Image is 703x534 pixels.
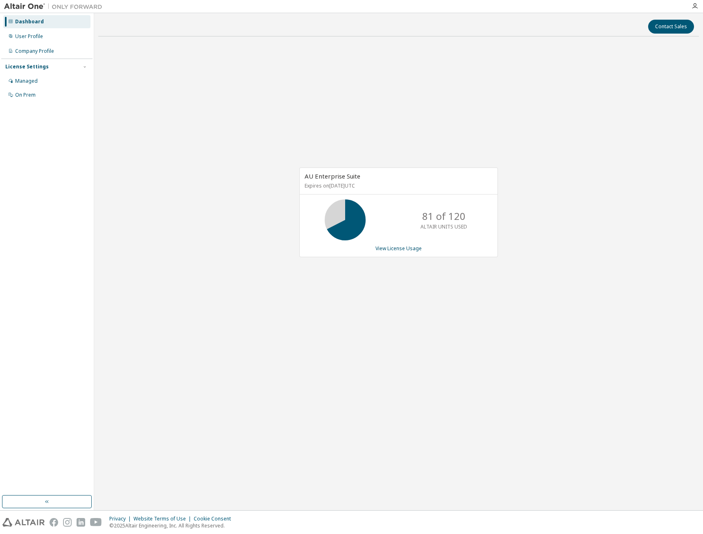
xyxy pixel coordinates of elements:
img: altair_logo.svg [2,518,45,527]
img: linkedin.svg [77,518,85,527]
img: youtube.svg [90,518,102,527]
div: On Prem [15,92,36,98]
img: instagram.svg [63,518,72,527]
div: Cookie Consent [194,516,236,522]
div: User Profile [15,33,43,40]
p: ALTAIR UNITS USED [420,223,467,230]
div: Privacy [109,516,133,522]
a: View License Usage [375,245,422,252]
div: Website Terms of Use [133,516,194,522]
div: License Settings [5,63,49,70]
span: AU Enterprise Suite [305,172,360,180]
div: Company Profile [15,48,54,54]
p: 81 of 120 [422,209,466,223]
p: © 2025 Altair Engineering, Inc. All Rights Reserved. [109,522,236,529]
button: Contact Sales [648,20,694,34]
img: facebook.svg [50,518,58,527]
div: Dashboard [15,18,44,25]
div: Managed [15,78,38,84]
p: Expires on [DATE] UTC [305,182,491,189]
img: Altair One [4,2,106,11]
